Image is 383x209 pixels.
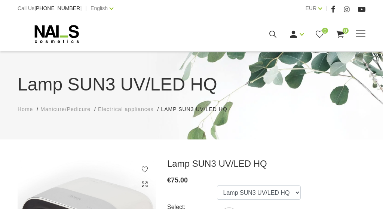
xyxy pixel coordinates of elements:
span: 0 [343,28,349,34]
div: Call Us [18,4,82,13]
a: Manicure/Pedicure [40,105,91,113]
a: 0 [335,30,345,39]
span: Electrical appliances [98,106,154,112]
span: | [326,4,327,13]
li: Lamp SUN3 UV/LED HQ [161,105,235,113]
h1: Lamp SUN3 UV/LED HQ [18,71,365,98]
a: Electrical appliances [98,105,154,113]
h3: Lamp SUN3 UV/LED HQ [167,158,365,169]
a: 0 [315,30,324,39]
span: [PHONE_NUMBER] [34,5,82,11]
span: Home [18,106,33,112]
span: 75.00 [171,176,188,184]
span: | [85,4,87,13]
a: Home [18,105,33,113]
span: 0 [322,28,328,34]
span: Manicure/Pedicure [40,106,91,112]
a: [PHONE_NUMBER] [34,6,82,11]
a: EUR [306,4,317,13]
a: English [91,4,108,13]
span: € [167,176,171,184]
